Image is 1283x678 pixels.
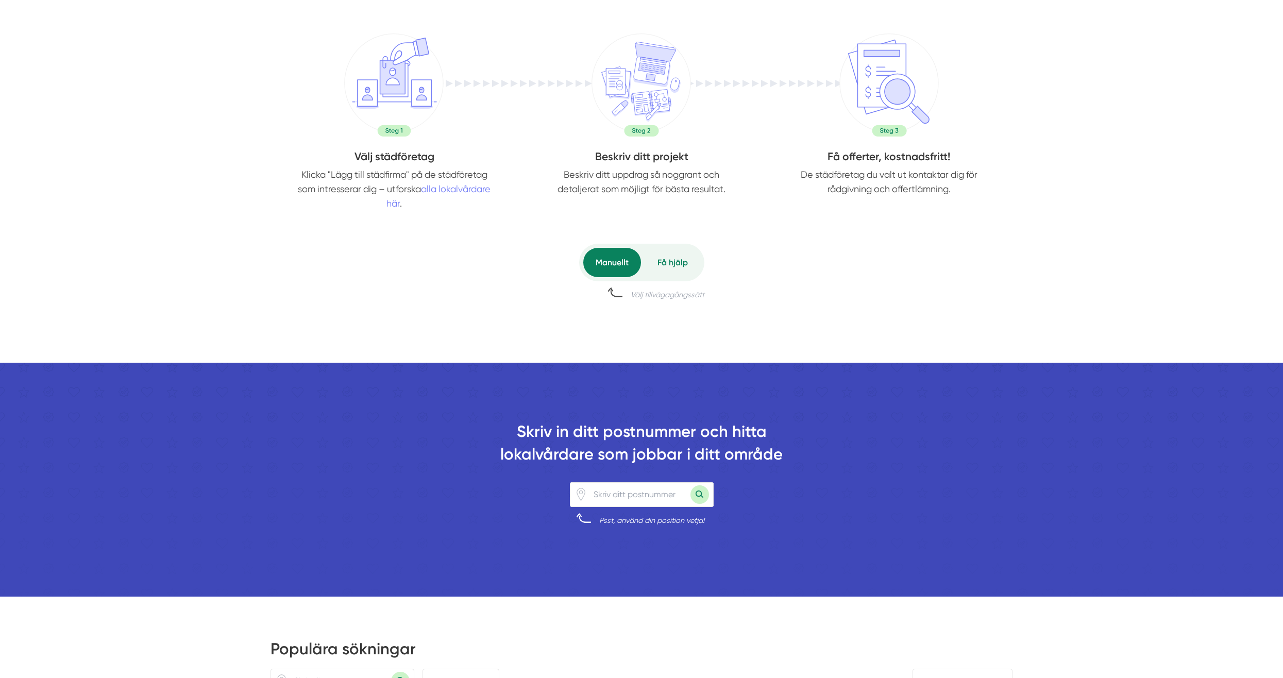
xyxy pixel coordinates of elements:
[386,183,491,209] a: alla lokalvårdare här
[271,149,518,167] h4: Välj städföretag
[295,167,493,211] p: Klicka "Lägg till städfirma" på de städföretag som intresserar dig – utforska .
[518,149,765,167] h4: Beskriv ditt projekt
[468,420,815,472] h2: Skriv in ditt postnummer och hitta lokalvårdare som jobbar i ditt område
[575,488,587,501] span: Klicka för att använda din position.
[583,248,641,277] div: Manuellt
[790,167,988,196] p: De städföretag du valt ut kontaktar dig för rådgivning och offertlämning.
[575,488,587,501] svg: Pin / Karta
[690,485,709,504] button: Sök med postnummer
[599,515,704,526] div: Psst, använd din position vetja!
[765,149,1012,167] h4: Få offerter, kostnadsfritt!
[271,638,1012,668] h2: Populära sökningar
[587,483,690,506] input: Skriv ditt postnummer
[631,290,704,300] div: Välj tillvägagångssätt
[645,248,700,277] div: Få hjälp
[543,167,740,196] p: Beskriv ditt uppdrag så noggrant och detaljerat som möjligt för bästa resultat.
